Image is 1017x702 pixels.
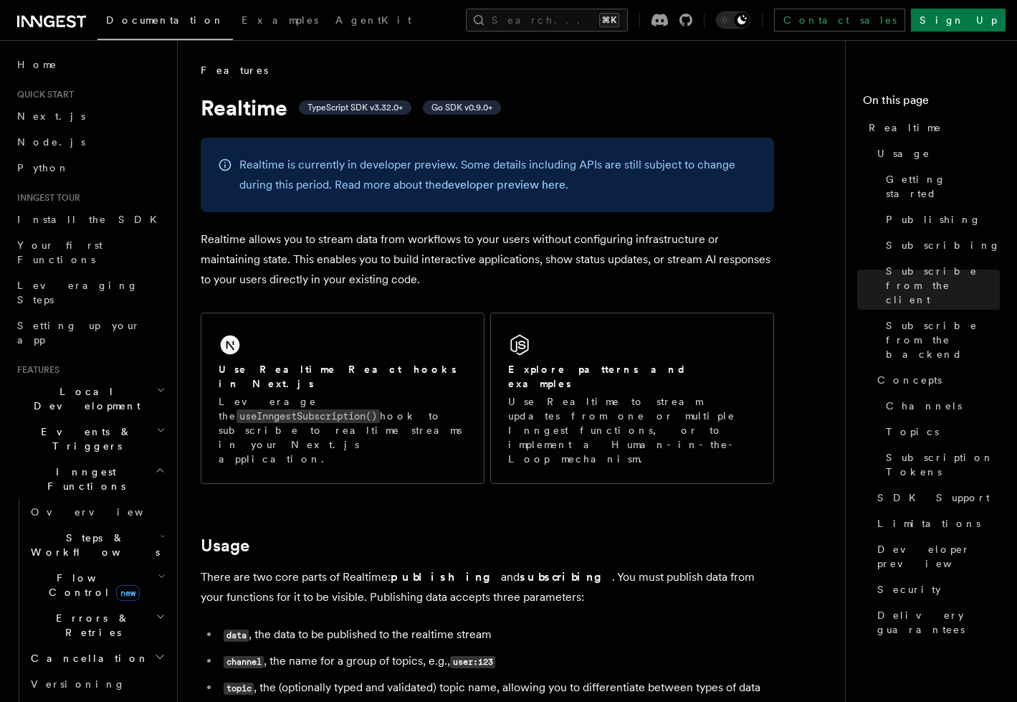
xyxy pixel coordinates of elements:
[17,110,85,122] span: Next.js
[872,536,1000,577] a: Developer preview
[508,362,756,391] h2: Explore patterns and examples
[25,571,158,599] span: Flow Control
[201,95,774,120] h1: Realtime
[237,409,380,423] code: useInngestSubscription()
[431,102,492,113] span: Go SDK v0.9.0+
[11,52,168,77] a: Home
[880,232,1000,258] a: Subscribing
[466,9,628,32] button: Search...⌘K
[11,384,156,413] span: Local Development
[31,678,125,690] span: Versioning
[11,379,168,419] button: Local Development
[877,582,941,597] span: Security
[11,459,168,499] button: Inngest Functions
[599,13,619,27] kbd: ⌘K
[25,525,168,565] button: Steps & Workflows
[116,585,140,601] span: new
[886,450,1000,479] span: Subscription Tokens
[872,602,1000,642] a: Delivery guarantees
[97,4,233,40] a: Documentation
[450,656,495,668] code: user:123
[11,424,156,453] span: Events & Triggers
[872,511,1000,536] a: Limitations
[863,115,1000,141] a: Realtime
[391,570,501,584] strong: publishing
[520,570,612,584] strong: subscribing
[11,465,155,493] span: Inngest Functions
[239,155,757,195] p: Realtime is currently in developer preview. Some details including APIs are still subject to chan...
[17,239,102,265] span: Your first Functions
[872,141,1000,166] a: Usage
[911,9,1006,32] a: Sign Up
[11,313,168,353] a: Setting up your app
[25,651,149,665] span: Cancellation
[25,645,168,671] button: Cancellation
[880,207,1000,232] a: Publishing
[877,608,1000,637] span: Delivery guarantees
[201,313,484,484] a: Use Realtime React hooks in Next.jsLeverage theuseInngestSubscription()hook to subscribe to realt...
[872,367,1000,393] a: Concepts
[886,264,1000,307] span: Subscribe from the client
[17,136,85,148] span: Node.js
[17,280,138,305] span: Leveraging Steps
[774,9,905,32] a: Contact sales
[877,146,930,161] span: Usage
[25,565,168,605] button: Flow Controlnew
[307,102,403,113] span: TypeScript SDK v3.32.0+
[880,445,1000,485] a: Subscription Tokens
[242,14,318,26] span: Examples
[877,490,990,505] span: SDK Support
[224,656,264,668] code: channel
[886,424,939,439] span: Topics
[880,166,1000,207] a: Getting started
[17,320,140,346] span: Setting up your app
[224,683,254,695] code: topic
[869,120,942,135] span: Realtime
[11,232,168,272] a: Your first Functions
[25,611,156,640] span: Errors & Retries
[716,11,750,29] button: Toggle dark mode
[508,394,756,466] p: Use Realtime to stream updates from one or multiple Inngest functions, or to implement a Human-in...
[886,212,981,227] span: Publishing
[224,630,249,642] code: data
[886,399,962,413] span: Channels
[17,57,57,72] span: Home
[490,313,774,484] a: Explore patterns and examplesUse Realtime to stream updates from one or multiple Inngest function...
[25,671,168,697] a: Versioning
[11,364,59,376] span: Features
[219,625,774,645] li: , the data to be published to the realtime stream
[335,14,411,26] span: AgentKit
[11,103,168,129] a: Next.js
[17,162,70,174] span: Python
[880,419,1000,445] a: Topics
[877,516,980,531] span: Limitations
[880,393,1000,419] a: Channels
[219,651,774,672] li: , the name for a group of topics, e.g.,
[11,272,168,313] a: Leveraging Steps
[11,155,168,181] a: Python
[877,373,942,387] span: Concepts
[11,192,80,204] span: Inngest tour
[106,14,224,26] span: Documentation
[219,394,467,466] p: Leverage the hook to subscribe to realtime streams in your Next.js application.
[233,4,327,39] a: Examples
[872,485,1000,511] a: SDK Support
[25,605,168,645] button: Errors & Retries
[441,178,565,191] a: developer preview here
[886,318,1000,361] span: Subscribe from the backend
[877,542,1000,571] span: Developer preview
[25,531,160,559] span: Steps & Workflows
[11,89,74,100] span: Quick start
[201,567,774,607] p: There are two core parts of Realtime: and . You must publish data from your functions for it to b...
[11,419,168,459] button: Events & Triggers
[25,499,168,525] a: Overview
[11,129,168,155] a: Node.js
[886,172,1000,201] span: Getting started
[201,229,774,290] p: Realtime allows you to stream data from workflows to your users without configuring infrastructur...
[31,506,178,518] span: Overview
[201,63,268,77] span: Features
[219,678,774,698] li: , the (optionally typed and validated) topic name, allowing you to differentiate between types of...
[863,92,1000,115] h4: On this page
[219,362,467,391] h2: Use Realtime React hooks in Next.js
[327,4,420,39] a: AgentKit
